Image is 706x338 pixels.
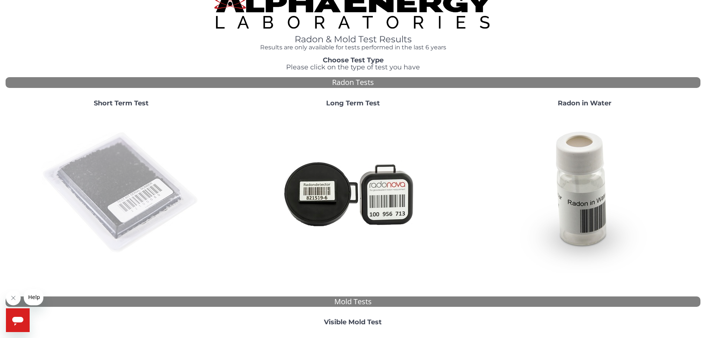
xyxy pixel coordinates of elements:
img: RadoninWater.jpg [505,113,664,273]
h1: Radon & Mold Test Results [214,35,492,44]
h4: Results are only available for tests performed in the last 6 years [214,44,492,51]
strong: Visible Mold Test [324,318,382,326]
iframe: Button to launch messaging window [6,308,30,332]
strong: Short Term Test [94,99,149,107]
span: Please click on the type of test you have [286,63,420,71]
div: Radon Tests [6,77,700,88]
iframe: Close message [6,291,21,305]
strong: Choose Test Type [323,56,384,64]
iframe: Message from company [24,289,43,305]
div: Mold Tests [6,296,700,307]
img: Radtrak2vsRadtrak3.jpg [273,113,432,273]
strong: Long Term Test [326,99,380,107]
img: ShortTerm.jpg [42,113,201,273]
strong: Radon in Water [558,99,611,107]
